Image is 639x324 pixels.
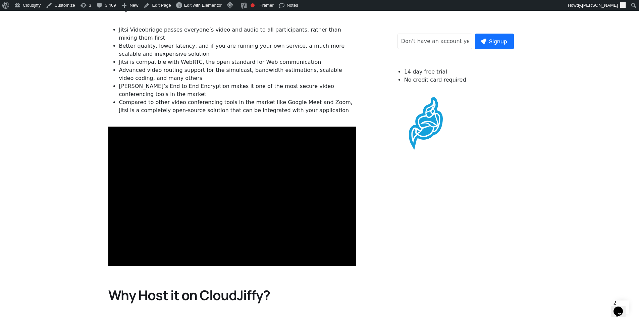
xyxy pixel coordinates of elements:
iframe: chat widget [611,297,632,317]
li: Compared to other video conferencing tools in the market like Google Meet and Zoom, Jitsi is a co... [119,98,356,114]
img: Jitsi-2.png [393,89,461,156]
button: Signup [475,34,514,49]
li: Jitsi is compatible with WebRTC, the open standard for Web communication [119,58,356,66]
li: Jitsi Videobridge passes everyone’s video and audio to all participants, rather than mixing them ... [119,26,356,42]
li: 14 day free trial [404,68,521,76]
h2: Why Host it on CloudJiffy? [108,286,356,304]
span: Edit with Elementor [184,3,222,8]
li: Better quality, lower latency, and if you are running your own service, a much more scalable and ... [119,42,356,58]
span: [PERSON_NAME] [582,3,618,8]
div: Focus keyphrase not set [251,3,255,7]
li: Advanced video routing support for the simulcast, bandwidth estimations, scalable video coding, a... [119,66,356,82]
input: Don't have an account yet? [397,34,473,49]
li: [PERSON_NAME]’s End to End Encryption makes it one of the most secure video conferencing tools in... [119,82,356,98]
li: No credit card required [404,76,521,84]
iframe: Installing Jitsi on CloudJiffy [108,127,356,266]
